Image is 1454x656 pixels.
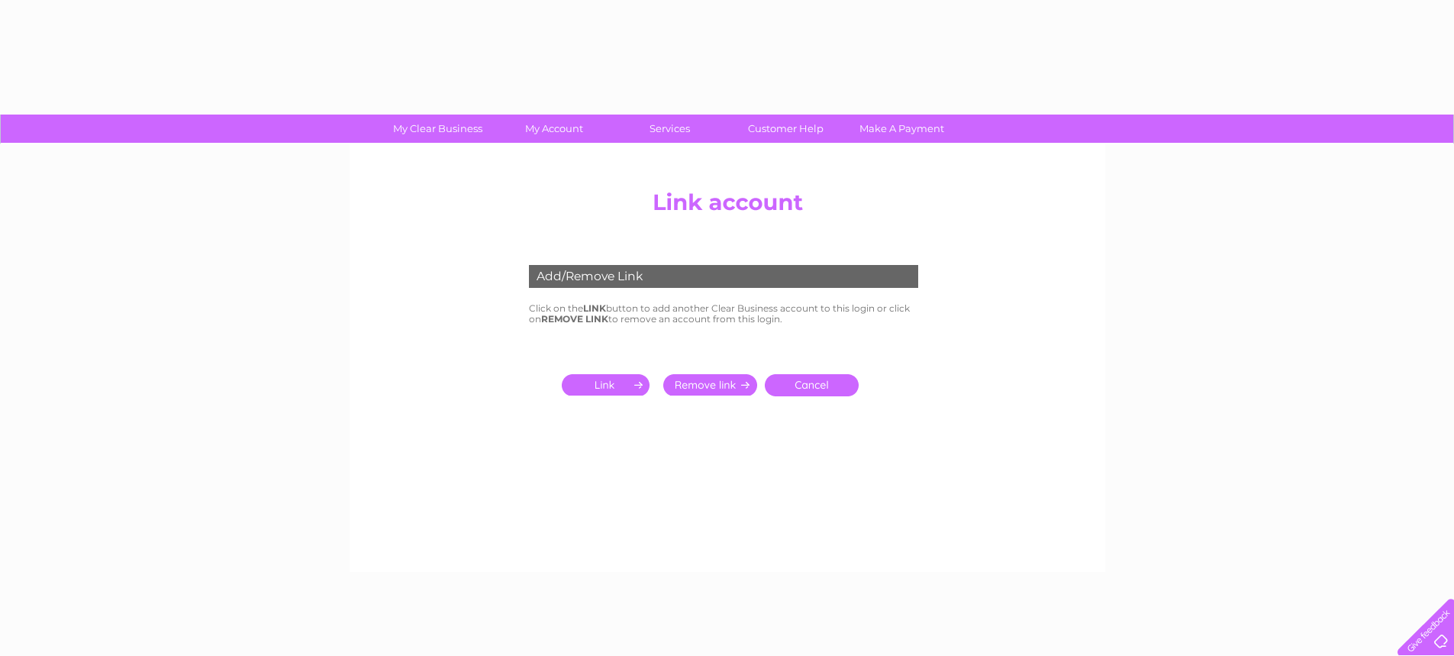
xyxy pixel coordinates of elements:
[375,115,501,143] a: My Clear Business
[723,115,849,143] a: Customer Help
[541,313,608,325] b: REMOVE LINK
[529,265,918,288] div: Add/Remove Link
[583,302,606,314] b: LINK
[839,115,965,143] a: Make A Payment
[491,115,617,143] a: My Account
[663,374,757,396] input: Submit
[765,374,859,396] a: Cancel
[607,115,733,143] a: Services
[562,374,656,396] input: Submit
[525,299,930,328] td: Click on the button to add another Clear Business account to this login or click on to remove an ...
